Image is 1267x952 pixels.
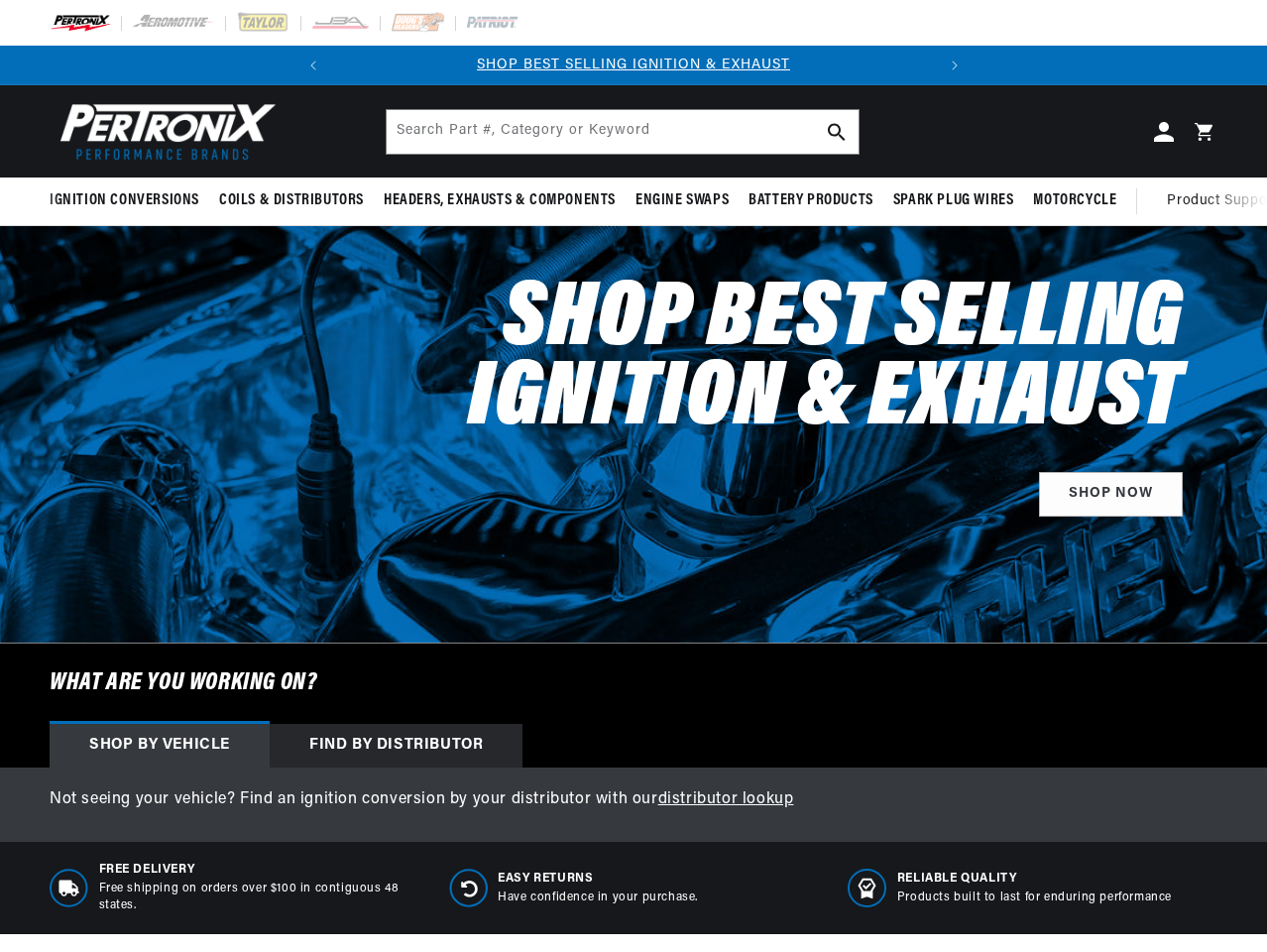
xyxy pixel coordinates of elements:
h2: Shop Best Selling Ignition & Exhaust [335,282,1183,440]
span: Engine Swaps [635,190,729,211]
p: Free shipping on orders over $100 in contiguous 48 states. [99,881,419,914]
button: Translation missing: en.sections.announcements.next_announcement [935,46,975,85]
input: Search Part #, Category or Keyword [387,110,859,154]
div: Find by Distributor [270,724,522,768]
div: Shop by vehicle [50,724,270,768]
summary: Battery Products [739,178,883,224]
span: Ignition Conversions [50,190,199,211]
span: Spark Plug Wires [893,190,1014,211]
img: Pertronix [50,97,278,166]
span: Motorcycle [1033,190,1116,211]
summary: Motorcycle [1023,178,1126,224]
p: Have confidence in your purchase. [498,890,698,906]
span: Headers, Exhausts & Components [384,190,616,211]
a: distributor lookup [658,791,794,807]
span: Free Delivery [99,862,419,879]
div: 1 of 2 [333,55,935,76]
button: Translation missing: en.sections.announcements.previous_announcement [293,46,333,85]
span: Easy Returns [498,871,698,888]
p: Products built to last for enduring performance [897,890,1172,906]
summary: Headers, Exhausts & Components [374,178,626,224]
a: SHOP NOW [1039,472,1183,517]
summary: Engine Swaps [626,178,739,224]
span: Battery Products [749,190,873,211]
summary: Spark Plug Wires [883,178,1024,224]
summary: Ignition Conversions [50,178,209,224]
button: Search Part #, Category or Keyword [815,110,859,154]
div: Announcement [333,55,935,76]
p: Not seeing your vehicle? Find an ignition conversion by your distributor with our [50,787,1217,813]
span: RELIABLE QUALITY [897,871,1172,888]
a: SHOP BEST SELLING IGNITION & EXHAUST [477,58,790,72]
span: Coils & Distributors [219,190,364,211]
summary: Coils & Distributors [209,178,374,224]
